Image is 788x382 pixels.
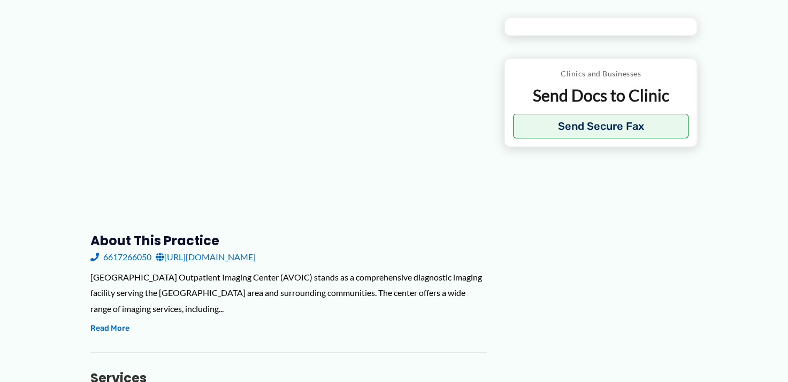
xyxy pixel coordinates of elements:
div: [GEOGRAPHIC_DATA] Outpatient Imaging Center (AVOIC) stands as a comprehensive diagnostic imaging ... [90,269,487,317]
p: Clinics and Businesses [513,67,689,81]
button: Read More [90,322,129,335]
p: Send Docs to Clinic [513,85,689,106]
a: 6617266050 [90,249,151,265]
h3: About this practice [90,232,487,249]
button: Send Secure Fax [513,114,689,138]
a: [URL][DOMAIN_NAME] [156,249,256,265]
